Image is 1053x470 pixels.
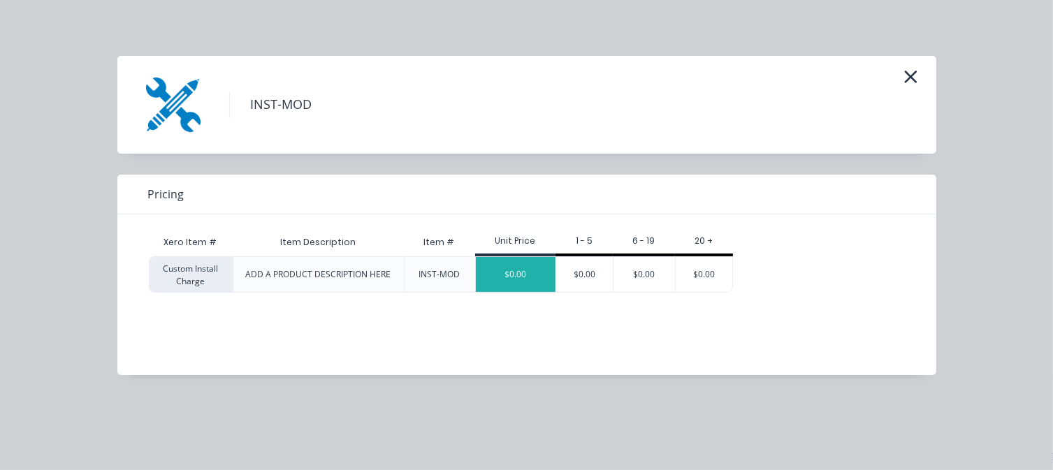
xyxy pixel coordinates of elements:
div: $0.00 [476,257,555,292]
div: INST-MOD [419,268,460,281]
div: $0.00 [613,257,675,292]
div: Item # [413,225,466,260]
div: Item Description [269,225,367,260]
span: Pricing [148,186,184,203]
div: Custom Install Charge [149,256,233,293]
h4: INST-MOD [229,91,333,118]
img: INST-MOD [138,70,208,140]
div: ADD A PRODUCT DESCRIPTION HERE [246,268,391,281]
div: Unit Price [475,235,555,247]
div: 1 - 5 [555,235,613,247]
div: Xero Item # [149,228,233,256]
div: 6 - 19 [613,235,675,247]
div: 20 + [675,235,733,247]
div: $0.00 [676,257,732,292]
div: $0.00 [556,257,613,292]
